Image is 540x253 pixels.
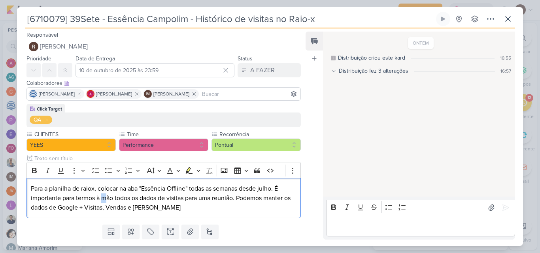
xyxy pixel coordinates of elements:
[87,90,94,98] img: Alessandra Gomes
[331,56,336,60] div: Este log é visível à todos no kard
[126,130,208,139] label: Time
[153,90,189,97] span: [PERSON_NAME]
[144,90,152,98] div: Isabella Machado Guimarães
[326,200,515,215] div: Editor toolbar
[211,139,301,151] button: Pontual
[76,55,115,62] label: Data de Entrega
[250,66,275,75] div: A FAZER
[338,54,405,62] div: Distribuição criou este kard
[40,42,88,51] span: [PERSON_NAME]
[26,79,301,87] div: Colaboradores
[25,12,434,26] input: Kard Sem Título
[26,55,51,62] label: Prioridade
[29,90,37,98] img: Caroline Traven De Andrade
[26,178,301,219] div: Editor editing area: main
[29,42,38,51] img: Rafael Dornelles
[31,184,296,212] p: Para a planilha de raiox, colocar na aba "Essência Offline" todas as semanas desde julho. É impor...
[119,139,208,151] button: Performance
[200,89,299,99] input: Buscar
[37,105,62,112] div: Click Target
[39,90,75,97] span: [PERSON_NAME]
[440,16,446,22] div: Ligar relógio
[238,63,301,77] button: A FAZER
[76,63,234,77] input: Select a date
[219,130,301,139] label: Recorrência
[238,55,253,62] label: Status
[34,130,116,139] label: CLIENTES
[26,39,301,54] button: [PERSON_NAME]
[326,215,515,236] div: Editor editing area: main
[146,92,150,96] p: IM
[500,67,511,75] div: 16:57
[34,116,41,124] div: QA
[96,90,132,97] span: [PERSON_NAME]
[339,67,408,75] div: Distribuição fez 3 alterações
[26,163,301,178] div: Editor toolbar
[33,154,301,163] input: Texto sem título
[26,32,58,38] label: Responsável
[500,54,511,62] div: 16:55
[26,139,116,151] button: YEES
